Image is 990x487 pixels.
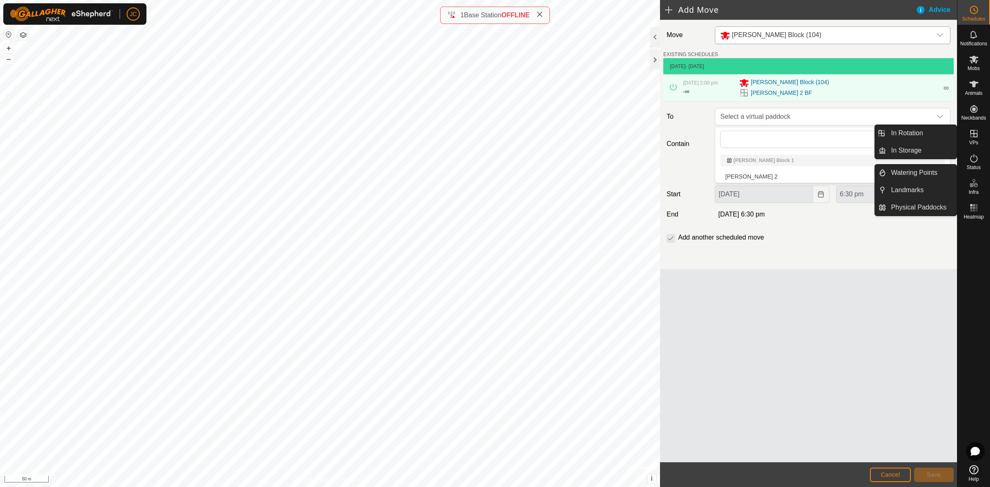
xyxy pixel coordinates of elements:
[663,139,712,149] label: Contain
[665,5,916,15] h2: Add Move
[732,31,821,38] span: [PERSON_NAME] Block (104)
[966,165,981,170] span: Status
[968,66,980,71] span: Mobs
[875,199,957,216] li: Physical Paddocks
[297,476,328,484] a: Privacy Policy
[960,41,987,46] span: Notifications
[651,475,653,482] span: i
[683,80,718,86] span: [DATE] 2:00 pm
[4,43,14,53] button: +
[663,189,712,199] label: Start
[969,190,978,195] span: Infra
[969,477,979,482] span: Help
[502,12,530,19] span: OFFLINE
[891,128,923,138] span: In Rotation
[725,174,778,179] span: [PERSON_NAME] 2
[932,108,948,125] div: dropdown trigger
[720,170,945,183] li: Moores 2
[338,476,363,484] a: Contact Us
[727,158,938,163] div: [PERSON_NAME] Block 1
[663,51,718,58] label: EXISTING SCHEDULES
[891,168,937,178] span: Watering Points
[875,142,957,159] li: In Storage
[678,234,764,241] label: Add another scheduled move
[957,462,990,485] a: Help
[943,84,949,92] span: ∞
[4,30,14,40] button: Reset Map
[130,10,137,19] span: JC
[886,142,957,159] a: In Storage
[751,89,812,97] a: [PERSON_NAME] 2 BF
[875,165,957,181] li: Watering Points
[969,140,978,145] span: VPs
[751,78,829,88] span: [PERSON_NAME] Block (104)
[881,471,900,478] span: Cancel
[870,468,911,482] button: Cancel
[886,182,957,198] a: Landmarks
[686,64,704,69] span: - [DATE]
[891,185,924,195] span: Landmarks
[927,471,941,478] span: Save
[875,182,957,198] li: Landmarks
[464,12,502,19] span: Base Station
[914,468,954,482] button: Save
[965,91,983,96] span: Animals
[718,211,765,218] span: [DATE] 6:30 pm
[460,12,464,19] span: 1
[18,30,28,40] button: Map Layers
[961,115,986,120] span: Neckbands
[10,7,113,21] img: Gallagher Logo
[663,108,712,125] label: To
[932,27,948,44] div: dropdown trigger
[717,108,932,125] span: Select a virtual paddock
[886,199,957,216] a: Physical Paddocks
[717,27,932,44] span: Moores Block
[670,64,686,69] span: [DATE]
[962,16,985,21] span: Schedules
[891,146,922,155] span: In Storage
[964,214,984,219] span: Heatmap
[4,54,14,64] button: –
[886,125,957,141] a: In Rotation
[683,87,689,96] div: -
[663,26,712,44] label: Move
[886,165,957,181] a: Watering Points
[813,186,830,203] button: Choose Date
[663,209,712,219] label: End
[685,88,689,95] span: ∞
[891,202,946,212] span: Physical Paddocks
[875,125,957,141] li: In Rotation
[715,151,950,183] ul: Option List
[647,474,656,483] button: i
[916,5,957,15] div: Advice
